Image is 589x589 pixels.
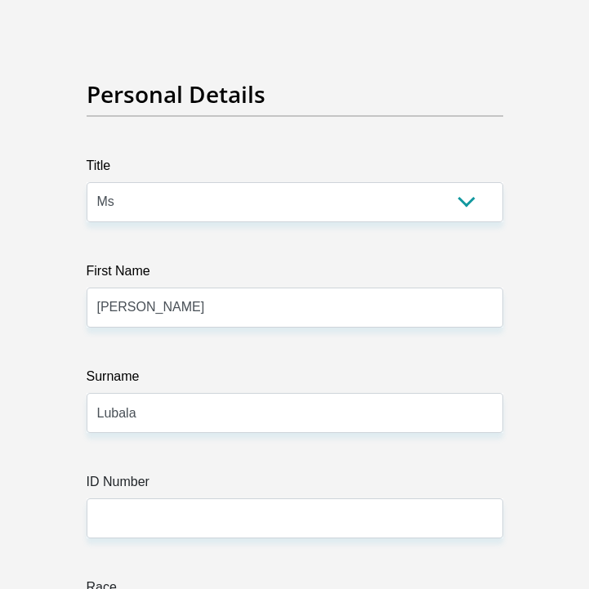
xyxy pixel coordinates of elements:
input: ID Number [87,498,503,538]
input: First Name [87,288,503,328]
input: Surname [87,393,503,433]
label: ID Number [87,472,503,498]
label: Surname [87,367,503,393]
label: First Name [87,261,503,288]
h2: Personal Details [87,81,503,109]
label: Title [87,156,503,182]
